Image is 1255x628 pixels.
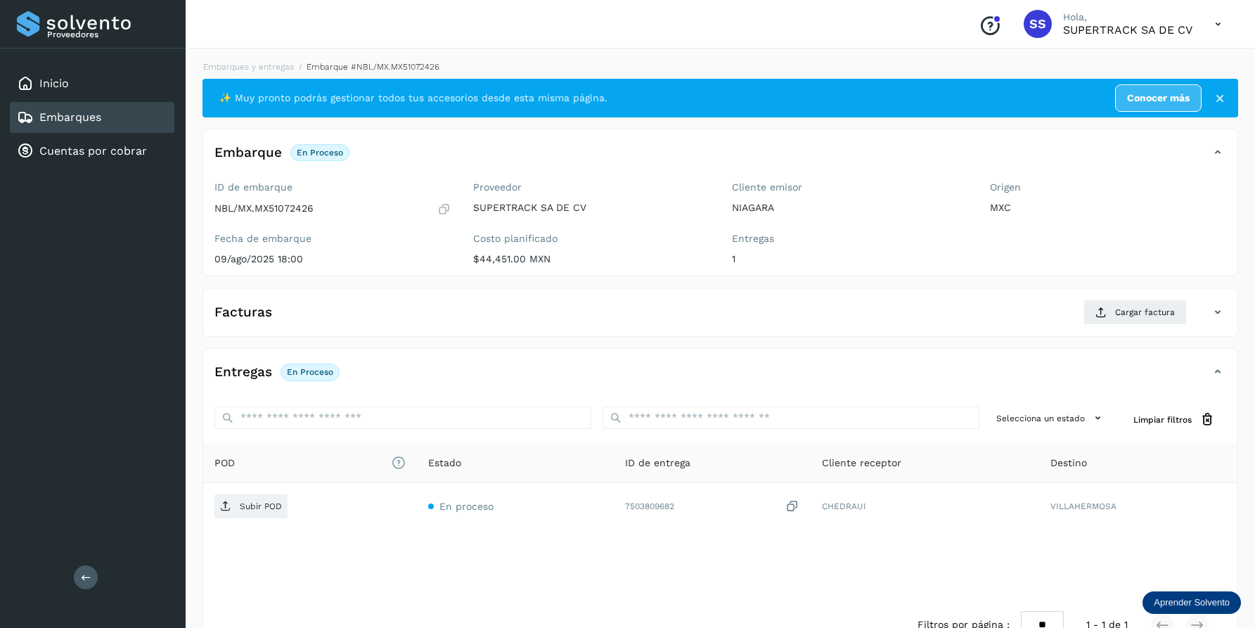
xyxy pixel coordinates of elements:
[811,483,1039,530] td: CHEDRAUI
[1115,306,1175,319] span: Cargar factura
[203,360,1237,395] div: EntregasEn proceso
[439,501,494,512] span: En proceso
[214,233,451,245] label: Fecha de embarque
[473,181,709,193] label: Proveedor
[10,102,174,133] div: Embarques
[39,144,147,158] a: Cuentas por cobrar
[990,181,1226,193] label: Origen
[473,253,709,265] p: $44,451.00 MXN
[214,456,406,470] span: POD
[1083,300,1187,325] button: Cargar factura
[10,136,174,167] div: Cuentas por cobrar
[10,68,174,99] div: Inicio
[822,456,901,470] span: Cliente receptor
[203,300,1237,336] div: FacturasCargar factura
[297,148,343,158] p: En proceso
[203,62,294,72] a: Embarques y entregas
[214,494,288,518] button: Subir POD
[287,367,333,377] p: En proceso
[1133,414,1192,426] span: Limpiar filtros
[214,181,451,193] label: ID de embarque
[39,110,101,124] a: Embarques
[214,364,272,380] h4: Entregas
[203,141,1237,176] div: EmbarqueEn proceso
[1122,406,1226,432] button: Limpiar filtros
[1143,591,1241,614] div: Aprender Solvento
[1063,23,1192,37] p: SUPERTRACK SA DE CV
[307,62,439,72] span: Embarque #NBL/MX.MX51072426
[202,60,1238,73] nav: breadcrumb
[732,202,968,214] p: NIAGARA
[214,253,451,265] p: 09/ago/2025 18:00
[214,203,314,214] p: NBL/MX.MX51072426
[47,30,169,39] p: Proveedores
[625,499,799,514] div: 7503809682
[473,202,709,214] p: SUPERTRACK SA DE CV
[219,91,607,105] span: ✨ Muy pronto podrás gestionar todos tus accesorios desde esta misma página.
[732,233,968,245] label: Entregas
[1115,84,1202,112] a: Conocer más
[625,456,690,470] span: ID de entrega
[1050,456,1087,470] span: Destino
[214,145,282,161] h4: Embarque
[240,501,282,511] p: Subir POD
[39,77,69,90] a: Inicio
[732,181,968,193] label: Cliente emisor
[1154,597,1230,608] p: Aprender Solvento
[732,253,968,265] p: 1
[1063,11,1192,23] p: Hola,
[428,456,461,470] span: Estado
[991,406,1111,430] button: Selecciona un estado
[1039,483,1237,530] td: VILLAHERMOSA
[214,305,272,321] h4: Facturas
[473,233,709,245] label: Costo planificado
[990,202,1226,214] p: MXC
